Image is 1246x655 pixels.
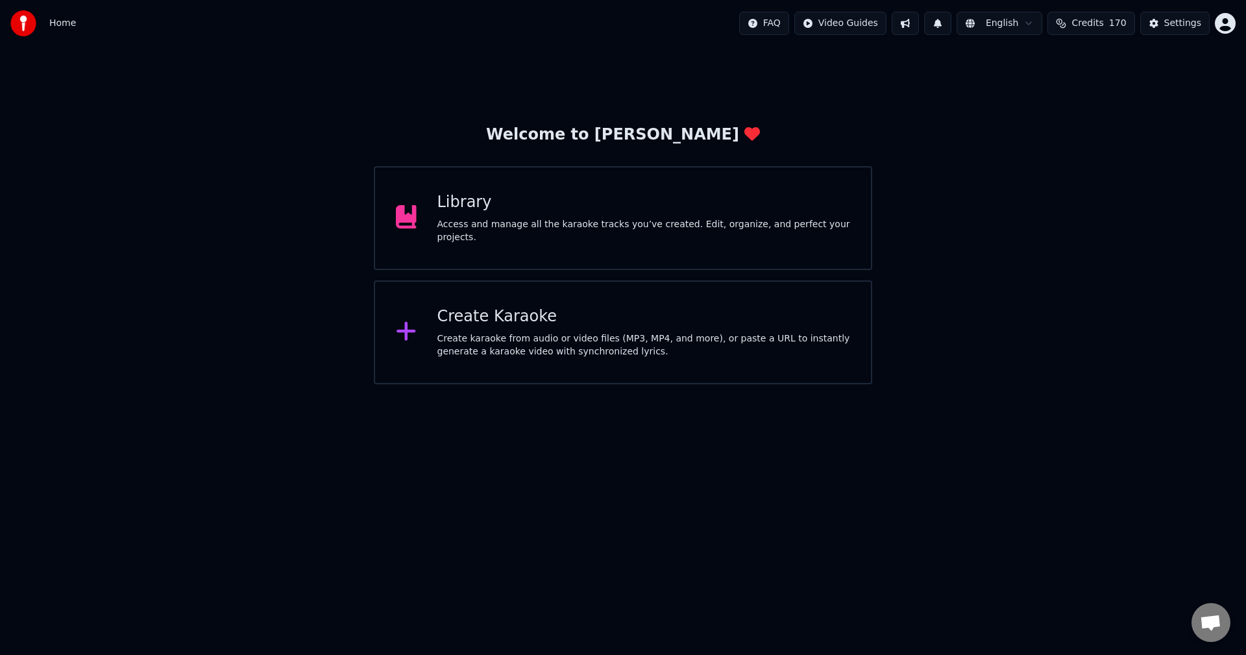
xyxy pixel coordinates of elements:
button: Credits170 [1047,12,1134,35]
div: Settings [1164,17,1201,30]
div: Create karaoke from audio or video files (MP3, MP4, and more), or paste a URL to instantly genera... [437,332,851,358]
span: Home [49,17,76,30]
span: Credits [1071,17,1103,30]
button: Video Guides [794,12,886,35]
div: Access and manage all the karaoke tracks you’ve created. Edit, organize, and perfect your projects. [437,218,851,244]
nav: breadcrumb [49,17,76,30]
span: 170 [1109,17,1127,30]
button: Settings [1140,12,1210,35]
img: youka [10,10,36,36]
div: Create Karaoke [437,306,851,327]
div: Welcome to [PERSON_NAME] [486,125,760,145]
button: FAQ [739,12,789,35]
a: Otevřený chat [1191,603,1230,642]
div: Library [437,192,851,213]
